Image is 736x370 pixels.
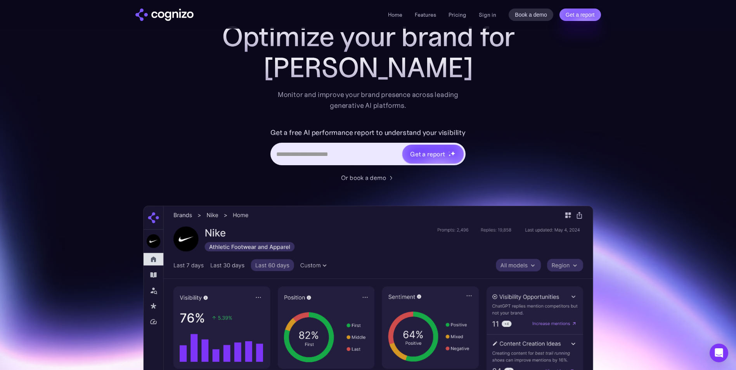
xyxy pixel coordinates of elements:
[213,52,523,83] div: [PERSON_NAME]
[559,9,601,21] a: Get a report
[388,11,402,18] a: Home
[449,154,451,157] img: star
[449,11,466,18] a: Pricing
[270,126,466,139] label: Get a free AI performance report to understand your visibility
[341,173,386,182] div: Or book a demo
[450,151,455,156] img: star
[213,21,523,52] h1: Optimize your brand for
[710,344,728,362] div: Open Intercom Messenger
[135,9,194,21] img: cognizo logo
[270,126,466,169] form: Hero URL Input Form
[402,144,464,164] a: Get a reportstarstarstar
[135,9,194,21] a: home
[410,149,445,159] div: Get a report
[273,89,464,111] div: Monitor and improve your brand presence across leading generative AI platforms.
[509,9,553,21] a: Book a demo
[415,11,436,18] a: Features
[341,173,395,182] a: Or book a demo
[479,10,496,19] a: Sign in
[449,151,450,152] img: star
